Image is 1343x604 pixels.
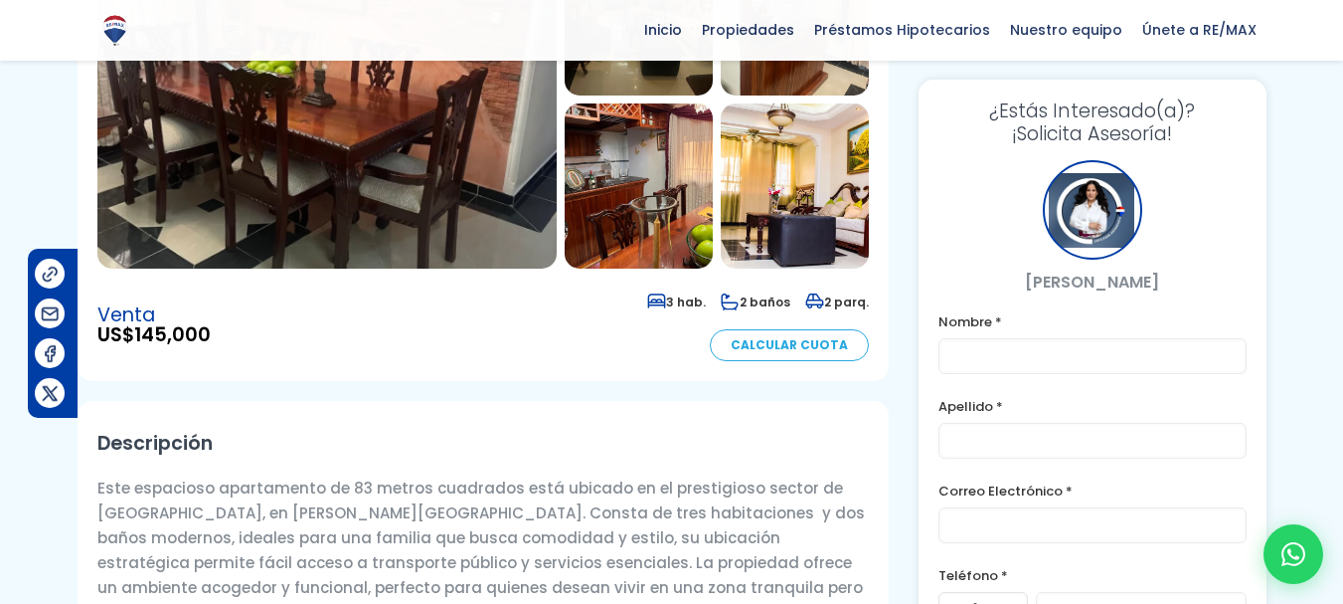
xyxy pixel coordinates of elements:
[938,309,1247,334] label: Nombre *
[565,103,713,269] img: Apartamento en Ciudad Real Ii
[97,421,869,466] h2: Descripción
[40,303,61,324] img: Compartir
[938,100,1247,145] h3: ¡Solicita Asesoría!
[97,305,211,325] span: Venta
[938,270,1247,295] p: [PERSON_NAME]
[1132,15,1266,45] span: Únete a RE/MAX
[97,325,211,345] span: US$
[721,103,869,269] img: Apartamento en Ciudad Real Ii
[938,394,1247,419] label: Apellido *
[647,294,706,310] span: 3 hab.
[1000,15,1132,45] span: Nuestro equipo
[938,479,1247,503] label: Correo Electrónico *
[40,264,61,285] img: Compartir
[40,343,61,364] img: Compartir
[692,15,804,45] span: Propiedades
[721,294,790,310] span: 2 baños
[938,100,1247,122] span: ¿Estás Interesado(a)?
[804,15,1000,45] span: Préstamos Hipotecarios
[134,321,211,348] span: 145,000
[634,15,692,45] span: Inicio
[1043,160,1142,260] div: Vanesa Perez
[805,294,869,310] span: 2 parq.
[97,13,132,48] img: Logo de REMAX
[40,383,61,404] img: Compartir
[710,329,869,361] a: Calcular Cuota
[938,563,1247,588] label: Teléfono *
